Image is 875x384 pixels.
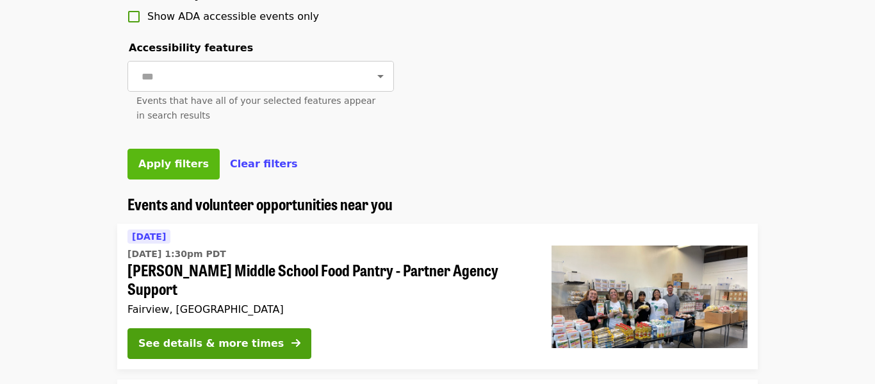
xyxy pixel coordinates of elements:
span: Events that have all of your selected features appear in search results [136,96,375,121]
time: [DATE] 1:30pm PDT [127,247,226,261]
span: [PERSON_NAME] Middle School Food Pantry - Partner Agency Support [127,261,531,298]
button: Clear filters [230,156,298,172]
button: Open [372,67,389,85]
i: arrow-right icon [291,337,300,349]
span: Accessibility features [129,42,253,54]
button: See details & more times [127,328,311,359]
a: See details for "Reynolds Middle School Food Pantry - Partner Agency Support" [117,224,758,369]
span: Clear filters [230,158,298,170]
div: See details & more times [138,336,284,351]
span: Show ADA accessible events only [147,10,319,22]
button: Apply filters [127,149,220,179]
img: Reynolds Middle School Food Pantry - Partner Agency Support organized by Oregon Food Bank [552,246,748,348]
div: Fairview, [GEOGRAPHIC_DATA] [127,303,531,315]
span: [DATE] [132,231,166,242]
span: Apply filters [138,158,209,170]
span: Events and volunteer opportunities near you [127,192,393,215]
